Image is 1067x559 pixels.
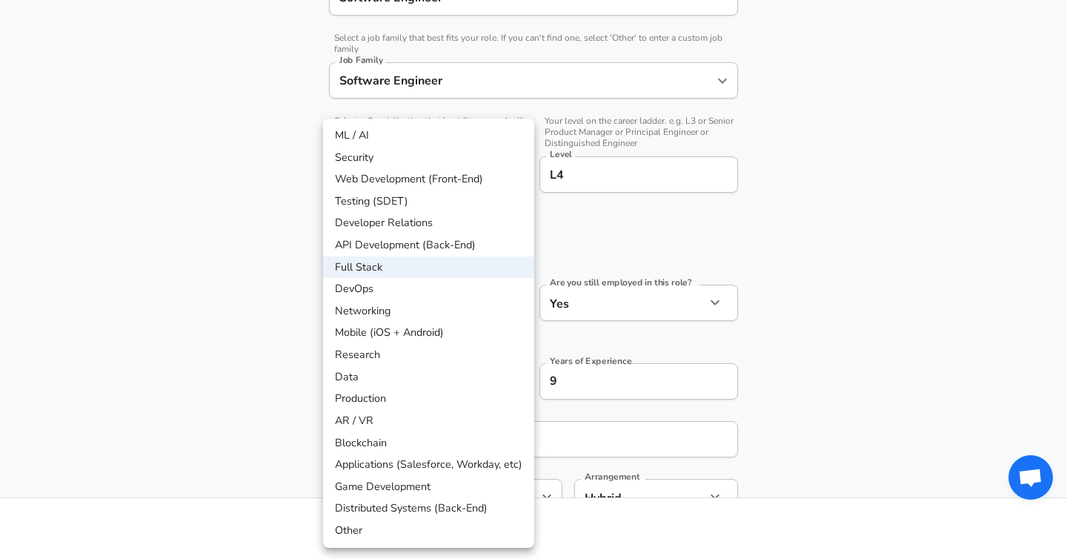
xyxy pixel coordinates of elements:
[323,147,534,169] li: Security
[1008,455,1053,500] div: Open chat
[323,497,534,520] li: Distributed Systems (Back-End)
[323,520,534,542] li: Other
[323,388,534,410] li: Production
[323,344,534,366] li: Research
[323,322,534,344] li: Mobile (iOS + Android)
[323,476,534,498] li: Game Development
[323,212,534,234] li: Developer Relations
[323,432,534,454] li: Blockchain
[323,278,534,300] li: DevOps
[323,366,534,388] li: Data
[323,300,534,322] li: Networking
[323,234,534,257] li: API Development (Back-End)
[323,125,534,147] li: ML / AI
[323,168,534,191] li: Web Development (Front-End)
[323,410,534,432] li: AR / VR
[323,191,534,213] li: Testing (SDET)
[323,454,534,476] li: Applications (Salesforce, Workday, etc)
[323,257,534,279] li: Full Stack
